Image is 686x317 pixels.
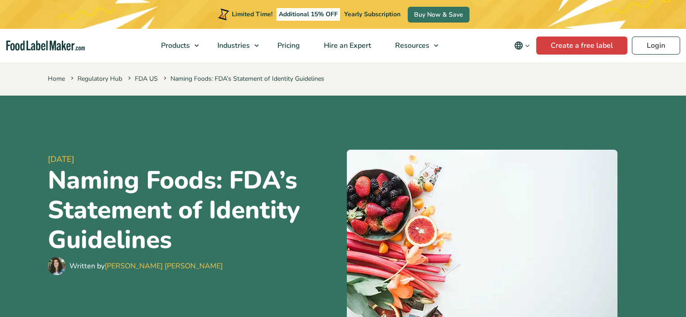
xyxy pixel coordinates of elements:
span: Naming Foods: FDA’s Statement of Identity Guidelines [162,74,324,83]
a: Regulatory Hub [78,74,122,83]
a: Create a free label [536,37,627,55]
span: Additional 15% OFF [276,8,340,21]
a: FDA US [135,74,158,83]
a: Home [48,74,65,83]
span: Resources [392,41,430,51]
a: Food Label Maker homepage [6,41,85,51]
span: Products [158,41,191,51]
span: Hire an Expert [321,41,372,51]
img: Maria Abi Hanna - Food Label Maker [48,257,66,275]
a: Buy Now & Save [408,7,470,23]
div: Written by [69,261,223,271]
span: Yearly Subscription [344,10,401,18]
a: Resources [383,29,443,62]
a: Hire an Expert [312,29,381,62]
a: Products [149,29,203,62]
button: Change language [508,37,536,55]
span: [DATE] [48,153,340,165]
a: Login [632,37,680,55]
h1: Naming Foods: FDA’s Statement of Identity Guidelines [48,165,340,255]
a: [PERSON_NAME] [PERSON_NAME] [105,261,223,271]
span: Industries [215,41,251,51]
a: Pricing [266,29,310,62]
a: Industries [206,29,263,62]
span: Pricing [275,41,301,51]
span: Limited Time! [232,10,272,18]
